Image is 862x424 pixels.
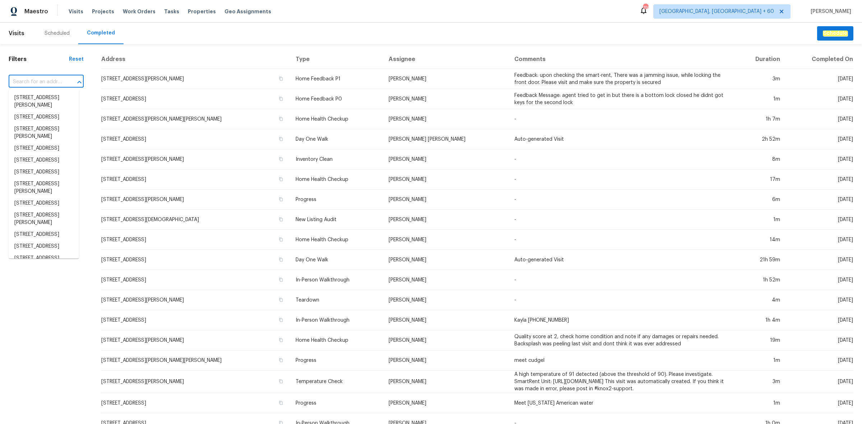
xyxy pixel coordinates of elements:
li: [STREET_ADDRESS][PERSON_NAME] [9,123,79,143]
td: Home Health Checkup [290,330,383,350]
button: Copy Address [278,256,284,263]
td: Day One Walk [290,250,383,270]
td: - [509,230,734,250]
td: [PERSON_NAME] [383,230,509,250]
td: [DATE] [786,89,853,109]
th: Type [290,50,383,69]
td: [STREET_ADDRESS][DEMOGRAPHIC_DATA] [101,210,290,230]
td: [PERSON_NAME] [383,290,509,310]
span: [PERSON_NAME] [808,8,851,15]
td: [STREET_ADDRESS][PERSON_NAME] [101,371,290,393]
th: Duration [734,50,786,69]
td: Day One Walk [290,129,383,149]
td: - [509,149,734,169]
td: Teardown [290,290,383,310]
span: Maestro [24,8,48,15]
td: [DATE] [786,149,853,169]
td: Feedback: upon checking the smart-rent, There was a jamming issue, while locking the front door. ... [509,69,734,89]
td: 2h 52m [734,129,786,149]
li: [STREET_ADDRESS] [9,197,79,209]
td: [PERSON_NAME] [383,69,509,89]
td: A high temperature of 91 detected (above the threshold of 90). Please investigate. SmartRent Unit... [509,371,734,393]
td: 1m [734,393,786,413]
td: - [509,270,734,290]
td: [PERSON_NAME] [383,350,509,371]
th: Comments [509,50,734,69]
input: Search for an address... [9,76,64,88]
li: [STREET_ADDRESS] [9,143,79,154]
td: [PERSON_NAME] [383,210,509,230]
button: Copy Address [278,216,284,223]
td: [STREET_ADDRESS] [101,310,290,330]
td: [PERSON_NAME] [383,169,509,190]
button: Copy Address [278,378,284,385]
td: [DATE] [786,371,853,393]
li: [STREET_ADDRESS] [9,252,79,264]
li: [STREET_ADDRESS] [9,154,79,166]
div: 795 [643,4,648,11]
td: - [509,210,734,230]
td: - [509,109,734,129]
td: 14m [734,230,786,250]
td: [DATE] [786,210,853,230]
td: [STREET_ADDRESS] [101,270,290,290]
div: Reset [69,56,84,63]
li: [STREET_ADDRESS][PERSON_NAME] [9,209,79,229]
span: Geo Assignments [224,8,271,15]
th: Completed On [786,50,853,69]
td: Progress [290,350,383,371]
li: [STREET_ADDRESS][PERSON_NAME] [9,178,79,197]
td: Feedback Message: agent tried to get in but there is a bottom lock closed he didnt got keys for t... [509,89,734,109]
li: [STREET_ADDRESS] [9,166,79,178]
td: [DATE] [786,69,853,89]
td: [STREET_ADDRESS] [101,169,290,190]
button: Copy Address [278,337,284,343]
div: Scheduled [45,30,70,37]
td: 21h 59m [734,250,786,270]
td: Home Feedback P0 [290,89,383,109]
td: [DATE] [786,250,853,270]
td: meet cudgel [509,350,734,371]
td: [PERSON_NAME] [383,250,509,270]
td: [STREET_ADDRESS][PERSON_NAME][PERSON_NAME] [101,109,290,129]
td: Progress [290,393,383,413]
td: [PERSON_NAME] [383,89,509,109]
td: [STREET_ADDRESS][PERSON_NAME] [101,290,290,310]
button: Copy Address [278,297,284,303]
span: Work Orders [123,8,156,15]
td: Home Health Checkup [290,230,383,250]
td: [PERSON_NAME] [PERSON_NAME] [383,129,509,149]
td: 1m [734,210,786,230]
td: [PERSON_NAME] [383,393,509,413]
button: Copy Address [278,176,284,182]
td: Home Feedback P1 [290,69,383,89]
td: [DATE] [786,270,853,290]
td: [DATE] [786,169,853,190]
td: 8m [734,149,786,169]
td: [STREET_ADDRESS][PERSON_NAME][PERSON_NAME] [101,350,290,371]
th: Assignee [383,50,509,69]
button: Copy Address [278,136,284,142]
td: In-Person Walkthrough [290,270,383,290]
span: Projects [92,8,114,15]
td: [DATE] [786,393,853,413]
td: [PERSON_NAME] [383,149,509,169]
td: Meet [US_STATE] American water [509,393,734,413]
td: [PERSON_NAME] [383,330,509,350]
span: Visits [69,8,83,15]
li: [STREET_ADDRESS][PERSON_NAME] [9,92,79,111]
button: Close [74,77,84,87]
td: Quality score at 2, check home condition and note if any damages or repairs needed. Backsplash wa... [509,330,734,350]
td: 3m [734,69,786,89]
button: Copy Address [278,95,284,102]
td: Home Health Checkup [290,109,383,129]
button: Copy Address [278,75,284,82]
th: Address [101,50,290,69]
td: [PERSON_NAME] [383,190,509,210]
td: [STREET_ADDRESS] [101,89,290,109]
td: [STREET_ADDRESS][PERSON_NAME] [101,69,290,89]
td: Auto-generated Visit [509,250,734,270]
td: Auto-generated Visit [509,129,734,149]
td: [DATE] [786,109,853,129]
button: Copy Address [278,400,284,406]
